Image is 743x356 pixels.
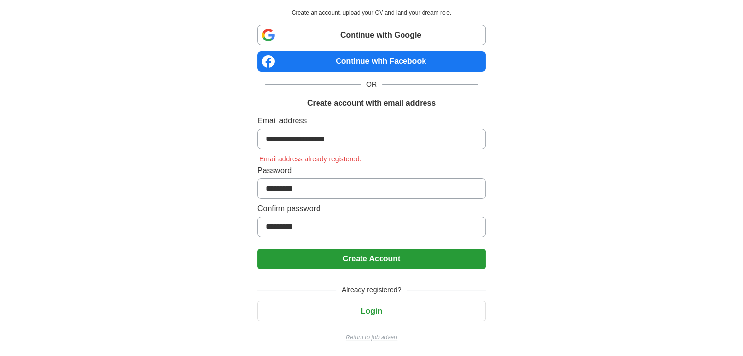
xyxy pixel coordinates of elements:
a: Login [257,307,486,315]
span: Email address already registered. [257,155,363,163]
label: Email address [257,115,486,127]
span: OR [361,79,382,90]
label: Password [257,165,486,177]
button: Login [257,301,486,321]
a: Return to job advert [257,333,486,342]
span: Already registered? [336,285,407,295]
a: Continue with Google [257,25,486,45]
button: Create Account [257,249,486,269]
label: Confirm password [257,203,486,215]
p: Create an account, upload your CV and land your dream role. [259,8,484,17]
a: Continue with Facebook [257,51,486,72]
h1: Create account with email address [307,98,436,109]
